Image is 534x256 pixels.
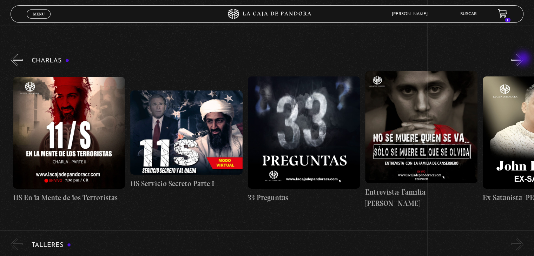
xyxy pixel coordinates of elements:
h4: 33 Preguntas [248,192,360,203]
span: Cerrar [31,18,47,22]
a: 11S Servicio Secreto Parte I [130,71,242,209]
h4: 11S Servicio Secreto Parte I [130,178,242,189]
a: 11S En la Mente de los Terroristas [13,71,125,209]
a: 33 Preguntas [248,71,360,209]
h4: 11S En la Mente de los Terroristas [13,192,125,203]
span: [PERSON_NAME] [388,12,435,16]
button: Previous [11,54,23,66]
button: Previous [11,238,23,250]
h3: Charlas [32,58,69,64]
h3: Talleres [32,242,71,249]
button: Next [511,238,523,250]
a: Buscar [460,12,477,16]
h4: Entrevista: Familia [PERSON_NAME] [365,187,477,209]
span: Menu [33,12,45,16]
a: Entrevista: Familia [PERSON_NAME] [365,71,477,209]
button: Next [511,54,523,66]
span: 1 [505,18,510,22]
a: 1 [498,9,507,19]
